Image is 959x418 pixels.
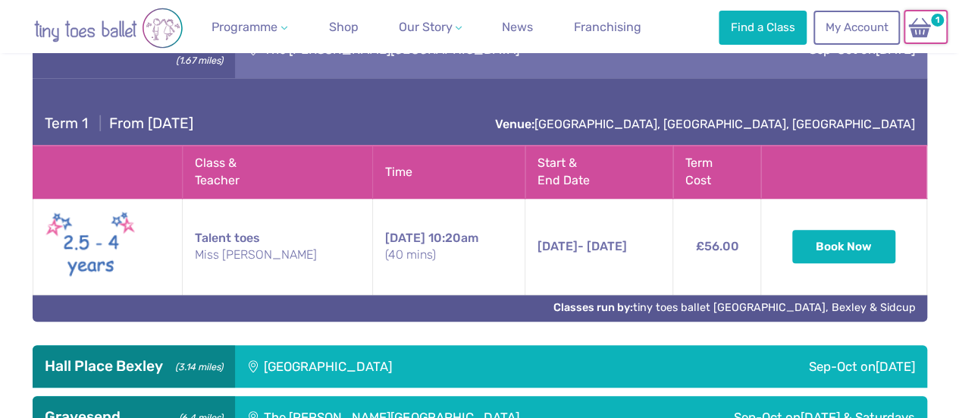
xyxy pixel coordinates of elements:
[673,146,761,199] th: Term Cost
[45,115,193,133] h4: From [DATE]
[792,230,895,263] button: Book Now
[904,10,948,44] a: 1
[195,247,360,263] small: Miss [PERSON_NAME]
[235,345,626,388] div: [GEOGRAPHIC_DATA]
[537,239,578,253] span: [DATE]
[170,357,222,373] small: (3.14 miles)
[496,12,539,42] a: News
[568,12,647,42] a: Franchising
[92,115,109,132] span: |
[45,208,136,285] img: Talent toes New (May 2025)
[183,146,373,199] th: Class & Teacher
[876,359,915,374] span: [DATE]
[537,239,627,253] span: - [DATE]
[495,117,534,131] strong: Venue:
[212,20,277,34] span: Programme
[813,11,900,44] a: My Account
[45,115,88,132] span: Term 1
[553,301,916,314] a: Classes run by:tiny toes ballet [GEOGRAPHIC_DATA], Bexley & Sidcup
[171,51,222,67] small: (1.67 miles)
[385,231,425,245] span: [DATE]
[385,247,513,263] small: (40 mins)
[372,199,525,295] td: 10:20am
[719,11,807,44] a: Find a Class
[553,301,633,314] strong: Classes run by:
[329,20,359,34] span: Shop
[392,12,468,42] a: Our Story
[205,12,293,42] a: Programme
[372,146,525,199] th: Time
[183,199,373,295] td: Talent toes
[495,117,915,131] a: Venue:[GEOGRAPHIC_DATA], [GEOGRAPHIC_DATA], [GEOGRAPHIC_DATA]
[323,12,365,42] a: Shop
[398,20,452,34] span: Our Story
[626,345,927,388] div: Sep-Oct on
[17,8,199,49] img: tiny toes ballet
[673,199,761,295] td: £56.00
[502,20,533,34] span: News
[574,20,641,34] span: Franchising
[525,146,673,199] th: Start & End Date
[45,357,223,376] h3: Hall Place Bexley
[929,11,946,29] span: 1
